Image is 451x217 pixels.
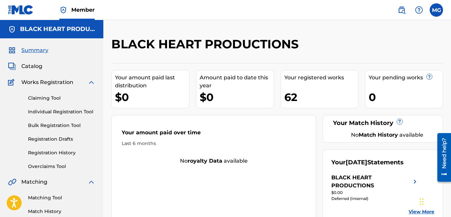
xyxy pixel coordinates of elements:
[397,119,402,124] span: ?
[369,90,443,105] div: 0
[28,95,95,102] a: Claiming Tool
[409,208,434,215] a: View More
[284,74,358,82] div: Your registered works
[59,6,67,14] img: Top Rightsholder
[87,178,95,186] img: expand
[115,90,189,105] div: $0
[346,159,367,166] span: [DATE]
[8,62,42,70] a: CatalogCatalog
[398,6,406,14] img: search
[331,190,419,196] div: $0.00
[28,136,95,143] a: Registration Drafts
[331,174,411,190] div: BLACK HEART PRODUCTIONS
[28,108,95,115] a: Individual Registration Tool
[28,163,95,170] a: Overclaims Tool
[122,129,306,140] div: Your amount paid over time
[188,158,222,164] strong: royalty data
[28,208,95,215] a: Match History
[28,122,95,129] a: Bulk Registration Tool
[432,130,451,184] iframe: Resource Center
[21,78,73,86] span: Works Registration
[331,119,434,128] div: Your Match History
[359,132,398,138] strong: Match History
[21,46,48,54] span: Summary
[28,149,95,156] a: Registration History
[28,194,95,201] a: Matching Tool
[331,158,404,167] div: Your Statements
[420,192,424,212] div: Drag
[8,78,17,86] img: Works Registration
[71,6,95,14] span: Member
[122,140,306,147] div: Last 6 months
[8,5,34,15] img: MLC Logo
[418,185,451,217] iframe: Chat Widget
[200,90,274,105] div: $0
[412,3,426,17] div: Help
[331,174,419,202] a: BLACK HEART PRODUCTIONSright chevron icon$0.00Deferred (Internal)
[111,37,302,52] h2: BLACK HEART PRODUCTIONS
[411,174,419,190] img: right chevron icon
[415,6,423,14] img: help
[284,90,358,105] div: 62
[8,178,16,186] img: Matching
[8,25,16,33] img: Accounts
[395,3,408,17] a: Public Search
[8,46,48,54] a: SummarySummary
[8,62,16,70] img: Catalog
[112,157,316,165] div: No available
[430,3,443,17] div: User Menu
[200,74,274,90] div: Amount paid to date this year
[21,178,47,186] span: Matching
[340,131,434,139] div: No available
[331,196,419,202] div: Deferred (Internal)
[20,25,95,33] h5: BLACK HEART PRODUCTIONS
[427,74,432,79] span: ?
[115,74,189,90] div: Your amount paid last distribution
[21,62,42,70] span: Catalog
[8,46,16,54] img: Summary
[369,74,443,82] div: Your pending works
[87,78,95,86] img: expand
